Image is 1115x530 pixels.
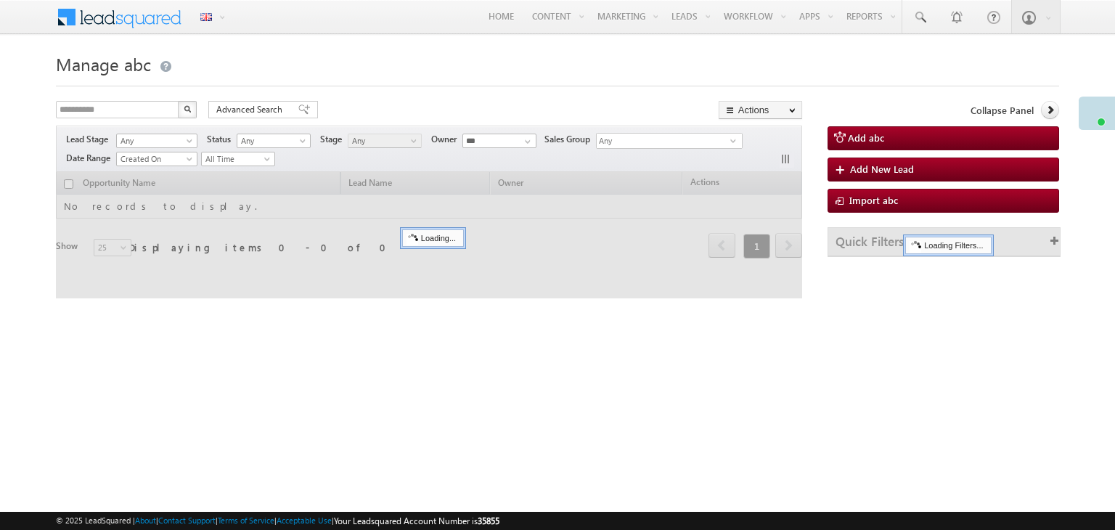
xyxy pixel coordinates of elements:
[202,152,271,166] span: All Time
[66,133,114,146] span: Lead Stage
[116,152,197,166] a: Created On
[201,152,275,166] a: All Time
[348,134,422,148] a: Any
[320,133,348,146] span: Stage
[218,515,274,525] a: Terms of Service
[117,152,192,166] span: Created On
[544,133,596,146] span: Sales Group
[56,52,151,76] span: Manage abc
[277,515,332,525] a: Acceptable Use
[184,105,191,113] img: Search
[207,133,237,146] span: Status
[719,101,802,119] button: Actions
[66,152,116,165] span: Date Range
[237,134,311,148] a: Any
[597,134,730,150] span: Any
[402,229,464,247] div: Loading...
[334,515,499,526] span: Your Leadsquared Account Number is
[730,137,742,144] span: select
[116,134,197,148] a: Any
[117,134,192,147] span: Any
[849,194,898,206] span: Import abc
[237,134,306,147] span: Any
[56,514,499,528] span: © 2025 LeadSquared | | | | |
[348,134,417,147] span: Any
[850,163,914,175] span: Add New Lead
[971,104,1034,117] span: Collapse Panel
[517,134,535,149] a: Show All Items
[216,103,287,116] span: Advanced Search
[905,237,991,254] div: Loading Filters...
[478,515,499,526] span: 35855
[158,515,216,525] a: Contact Support
[431,133,462,146] span: Owner
[848,131,884,144] span: Add abc
[596,133,743,149] div: Any
[135,515,156,525] a: About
